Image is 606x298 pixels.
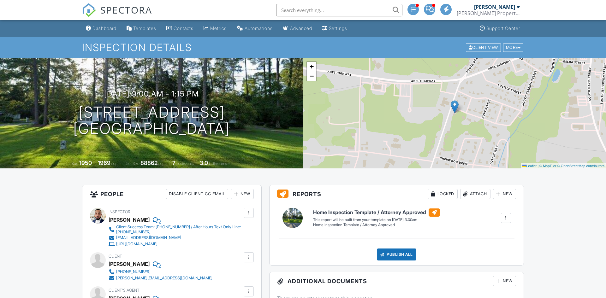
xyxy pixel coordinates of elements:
[126,161,140,166] span: Lot Size
[140,160,157,166] div: 88862
[310,62,314,70] span: +
[270,185,524,203] h3: Reports
[82,9,152,22] a: SPECTORA
[82,3,96,17] img: The Best Home Inspection Software - Spectora
[98,160,110,166] div: 1969
[201,23,229,34] a: Metrics
[539,164,556,168] a: © MapTiler
[290,26,312,31] div: Advanced
[82,185,261,203] h3: People
[172,160,175,166] div: 7
[158,161,166,166] span: sq.ft.
[79,160,92,166] div: 1950
[174,26,193,31] div: Contacts
[200,160,208,166] div: 3.0
[428,189,458,199] div: Locked
[280,23,315,34] a: Advanced
[486,26,520,31] div: Support Center
[166,189,228,199] div: Disable Client CC Email
[109,254,122,259] span: Client
[234,23,275,34] a: Automations (Advanced)
[474,4,515,10] div: [PERSON_NAME]
[109,275,212,281] a: [PERSON_NAME][EMAIL_ADDRESS][DOMAIN_NAME]
[538,164,538,168] span: |
[164,23,196,34] a: Contacts
[116,269,151,274] div: [PHONE_NUMBER]
[133,26,156,31] div: Templates
[71,161,78,166] span: Built
[109,269,212,275] a: [PHONE_NUMBER]
[245,26,273,31] div: Automations
[109,241,242,247] a: [URL][DOMAIN_NAME]
[466,43,501,52] div: Client View
[83,23,119,34] a: Dashboard
[320,23,350,34] a: Settings
[109,235,242,241] a: [EMAIL_ADDRESS][DOMAIN_NAME]
[109,225,242,235] a: Client Success Team: [PHONE_NUMBER] / After Hours Text Only Line: [PHONE_NUMBER]
[116,242,157,247] div: [URL][DOMAIN_NAME]
[276,4,402,16] input: Search everything...
[307,62,316,71] a: Zoom in
[176,161,194,166] span: bedrooms
[116,276,212,281] div: [PERSON_NAME][EMAIL_ADDRESS][DOMAIN_NAME]
[522,164,537,168] a: Leaflet
[109,259,150,269] div: [PERSON_NAME]
[100,3,152,16] span: SPECTORA
[329,26,347,31] div: Settings
[451,100,459,113] img: Marker
[124,23,159,34] a: Templates
[82,42,524,53] h1: Inspection Details
[477,23,523,34] a: Support Center
[231,189,254,199] div: New
[73,104,230,137] h1: [STREET_ADDRESS] [GEOGRAPHIC_DATA]
[109,209,130,214] span: Inspector
[109,215,150,225] div: [PERSON_NAME]
[116,225,242,235] div: Client Success Team: [PHONE_NUMBER] / After Hours Text Only Line: [PHONE_NUMBER]
[310,72,314,80] span: −
[493,189,516,199] div: New
[465,45,502,50] a: Client View
[313,208,440,217] h6: Home Inspection Template / Attorney Approved
[493,276,516,286] div: New
[377,248,416,260] div: Publish All
[111,161,120,166] span: sq. ft.
[104,90,199,98] h3: [DATE] 9:00 am - 1:15 pm
[457,10,520,16] div: Webb Property Inspection
[270,272,524,290] h3: Additional Documents
[460,189,490,199] div: Attach
[503,43,524,52] div: More
[313,217,440,222] div: This report will be built from your template on [DATE] 3:00am
[210,26,227,31] div: Metrics
[92,26,116,31] div: Dashboard
[307,71,316,81] a: Zoom out
[116,235,181,240] div: [EMAIL_ADDRESS][DOMAIN_NAME]
[209,161,227,166] span: bathrooms
[313,222,440,228] div: Home Inspection Template / Attorney Approved
[109,288,140,293] span: Client's Agent
[557,164,604,168] a: © OpenStreetMap contributors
